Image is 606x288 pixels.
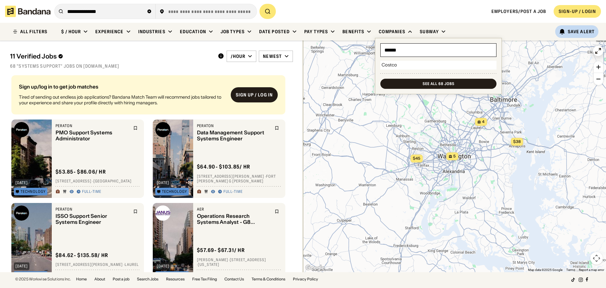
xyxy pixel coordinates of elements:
div: Full-time [223,189,243,194]
a: About [94,277,105,281]
a: Report a map error [579,268,604,272]
div: /hour [231,53,246,59]
button: Map camera controls [590,252,603,265]
div: PMO Support Systems Administrator [56,130,129,142]
a: Home [76,277,87,281]
img: Peraton logo [155,122,170,137]
div: Subway [420,29,439,34]
div: Operations Research Systems Analyst - G8 Support Services [197,213,271,225]
div: Education [180,29,206,34]
div: $ 64.90 - $103.85 / hr [197,163,250,170]
div: $ 53.85 - $86.06 / hr [56,169,106,175]
span: $38 [513,139,521,144]
div: [DATE] [157,264,169,268]
div: Save Alert [568,29,595,34]
div: Sign up / Log in [236,92,273,98]
div: Tired of sending out endless job applications? Bandana Match Team will recommend jobs tailored to... [19,94,226,106]
div: $ 57.69 - $67.31 / hr [197,247,245,254]
div: grid [10,73,293,272]
a: Privacy Policy [293,277,318,281]
div: $ / hour [61,29,81,34]
span: 5 [453,154,456,159]
a: Terms & Conditions [252,277,285,281]
img: Aer logo [155,205,170,221]
div: Job Types [221,29,245,34]
img: Peraton logo [14,205,29,221]
a: Post a job [113,277,129,281]
div: ALL FILTERS [20,29,47,34]
div: Technology [162,190,187,193]
div: © 2025 Workwise Solutions Inc. [15,277,71,281]
div: Full-time [82,189,101,194]
div: Aer [197,207,271,212]
div: Pay Types [304,29,328,34]
span: Map data ©2025 Google [528,268,562,272]
a: Contact Us [224,277,244,281]
img: Google [305,264,325,272]
div: Date Posted [259,29,290,34]
div: 11 Verified Jobs [10,52,213,60]
img: Peraton logo [14,122,29,137]
div: [DATE] [15,264,28,268]
span: 4 [482,119,484,125]
a: Open this area in Google Maps (opens a new window) [305,264,325,272]
div: Peraton [56,207,129,212]
div: Industries [138,29,165,34]
div: [STREET_ADDRESS][PERSON_NAME] · Laurel [56,262,140,267]
a: Search Jobs [137,277,158,281]
div: Data Management Support Systems Engineer [197,130,271,142]
span: $45 [413,156,420,161]
div: Companies [379,29,405,34]
div: Peraton [197,123,271,128]
a: Free Tax Filing [192,277,217,281]
div: Costco [380,61,496,70]
div: 68 "systems support" jobs on [DOMAIN_NAME] [10,63,293,69]
div: [DATE] [15,181,28,185]
a: Employers/Post a job [491,9,546,14]
div: $ 84.62 - $135.58 / hr [56,252,108,259]
div: [DATE] [157,181,169,185]
div: See all 68 jobs [423,82,454,86]
div: [STREET_ADDRESS] · [GEOGRAPHIC_DATA] [56,179,140,184]
div: ISSO Support Senior Systems Engineer [56,213,129,225]
div: Peraton [56,123,129,128]
a: Resources [166,277,185,281]
div: SIGN-UP / LOGIN [559,9,596,14]
a: Terms (opens in new tab) [566,268,575,272]
div: [PERSON_NAME] · [STREET_ADDRESS] · [US_STATE] [197,257,282,267]
div: [STREET_ADDRESS][PERSON_NAME] · Fort [PERSON_NAME] G [PERSON_NAME] [197,174,282,184]
div: Sign up/log in to get job matches [19,84,226,89]
div: Newest [263,53,282,59]
div: Technology [21,190,46,193]
div: Benefits [342,29,364,34]
img: Bandana logotype [5,6,50,17]
div: Experience [95,29,123,34]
